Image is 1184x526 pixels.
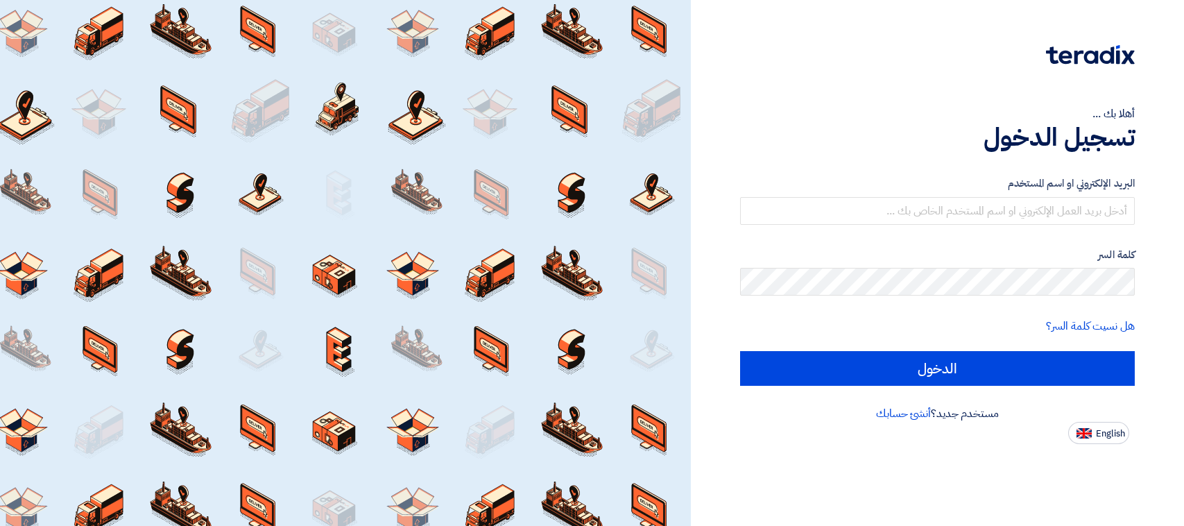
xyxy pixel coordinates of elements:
span: English [1096,429,1125,439]
img: en-US.png [1076,428,1092,439]
label: كلمة السر [740,247,1135,263]
h1: تسجيل الدخول [740,122,1135,153]
a: هل نسيت كلمة السر؟ [1046,318,1135,334]
img: Teradix logo [1046,45,1135,65]
label: البريد الإلكتروني او اسم المستخدم [740,176,1135,192]
a: أنشئ حسابك [876,405,931,422]
input: أدخل بريد العمل الإلكتروني او اسم المستخدم الخاص بك ... [740,197,1135,225]
div: مستخدم جديد؟ [740,405,1135,422]
button: English [1068,422,1129,444]
div: أهلا بك ... [740,105,1135,122]
input: الدخول [740,351,1135,386]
